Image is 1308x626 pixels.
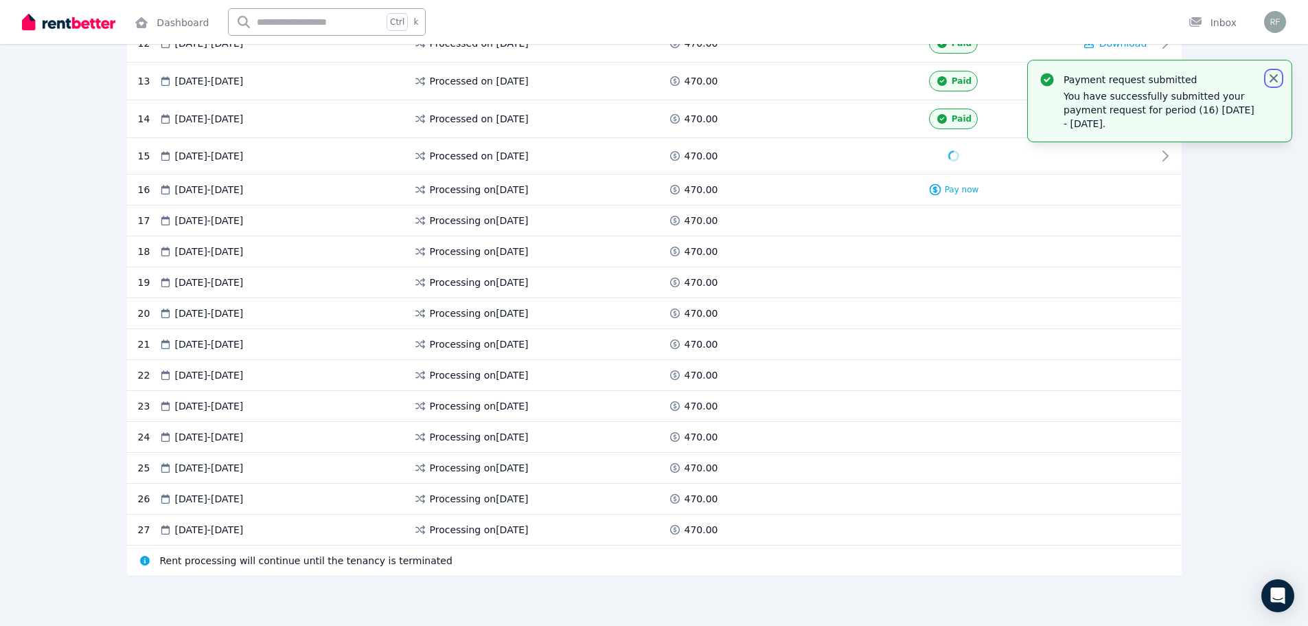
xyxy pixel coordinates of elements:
[430,523,529,537] span: Processing on [DATE]
[138,461,159,475] div: 25
[685,306,718,320] span: 470.00
[430,399,529,413] span: Processing on [DATE]
[685,183,718,197] span: 470.00
[387,13,408,31] span: Ctrl
[138,337,159,351] div: 21
[430,183,529,197] span: Processing on [DATE]
[952,76,972,87] span: Paid
[138,492,159,506] div: 26
[430,74,529,88] span: Processed on [DATE]
[175,430,244,444] span: [DATE] - [DATE]
[175,492,244,506] span: [DATE] - [DATE]
[685,149,718,163] span: 470.00
[138,306,159,320] div: 20
[685,112,718,126] span: 470.00
[430,337,529,351] span: Processing on [DATE]
[685,461,718,475] span: 470.00
[175,276,244,289] span: [DATE] - [DATE]
[138,71,159,91] div: 13
[175,399,244,413] span: [DATE] - [DATE]
[138,399,159,413] div: 23
[175,306,244,320] span: [DATE] - [DATE]
[685,368,718,382] span: 470.00
[952,113,972,124] span: Paid
[413,16,418,27] span: k
[685,74,718,88] span: 470.00
[945,184,979,195] span: Pay now
[685,337,718,351] span: 470.00
[175,461,244,475] span: [DATE] - [DATE]
[1189,16,1237,30] div: Inbox
[1264,11,1286,33] img: Fernando Alonso Rojas
[430,430,529,444] span: Processing on [DATE]
[1064,89,1256,131] p: You have successfully submitted your payment request for period (16) [DATE] - [DATE].
[430,112,529,126] span: Processed on [DATE]
[1064,73,1256,87] p: Payment request submitted
[160,554,452,568] span: Rent processing will continue until the tenancy is terminated
[138,146,159,166] div: 15
[138,368,159,382] div: 22
[685,276,718,289] span: 470.00
[175,523,244,537] span: [DATE] - [DATE]
[175,149,244,163] span: [DATE] - [DATE]
[175,337,244,351] span: [DATE] - [DATE]
[685,214,718,227] span: 470.00
[430,306,529,320] span: Processing on [DATE]
[175,245,244,258] span: [DATE] - [DATE]
[175,368,244,382] span: [DATE] - [DATE]
[175,74,244,88] span: [DATE] - [DATE]
[138,245,159,258] div: 18
[1261,579,1294,612] div: Open Intercom Messenger
[138,214,159,227] div: 17
[685,430,718,444] span: 470.00
[685,399,718,413] span: 470.00
[22,12,115,32] img: RentBetter
[430,368,529,382] span: Processing on [DATE]
[138,276,159,289] div: 19
[685,523,718,537] span: 470.00
[175,214,244,227] span: [DATE] - [DATE]
[175,112,244,126] span: [DATE] - [DATE]
[138,430,159,444] div: 24
[430,492,529,506] span: Processing on [DATE]
[430,245,529,258] span: Processing on [DATE]
[430,461,529,475] span: Processing on [DATE]
[138,183,159,197] div: 16
[138,523,159,537] div: 27
[430,149,529,163] span: Processed on [DATE]
[430,214,529,227] span: Processing on [DATE]
[430,276,529,289] span: Processing on [DATE]
[175,183,244,197] span: [DATE] - [DATE]
[685,492,718,506] span: 470.00
[685,245,718,258] span: 470.00
[138,109,159,129] div: 14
